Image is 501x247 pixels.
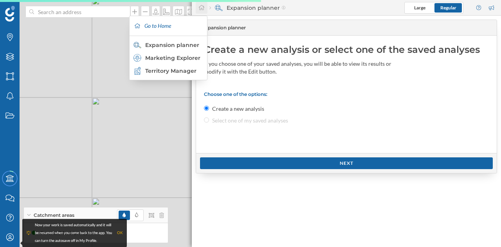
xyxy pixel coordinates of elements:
[5,6,15,22] img: Geoblink Logo
[204,43,489,56] div: Create a new analysis or select one of the saved analyses
[202,24,246,31] span: Expansion planner
[209,4,286,12] div: Expansion planner
[215,4,223,12] img: search-areas.svg
[133,41,202,49] div: Expansion planner
[212,105,264,113] label: Create a new analysis
[117,229,123,237] div: OK
[440,5,456,11] span: Regular
[133,54,202,62] div: Marketing Explorer
[414,5,425,11] span: Large
[133,67,141,75] img: territory-manager.svg
[16,5,44,13] span: Support
[34,212,74,219] span: Catchment areas
[35,221,113,245] div: Now your work is saved automatically and it will be resumed when you come back to the app. You ca...
[133,67,202,75] div: Territory Manager
[133,41,141,49] img: search-areas--hover.svg
[132,16,205,36] div: Go to Home
[204,60,407,76] div: If you choose one of your saved analyses, you will be able to view its results or modify it with ...
[133,54,141,62] img: explorer.svg
[204,91,489,97] p: Choose one of the options:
